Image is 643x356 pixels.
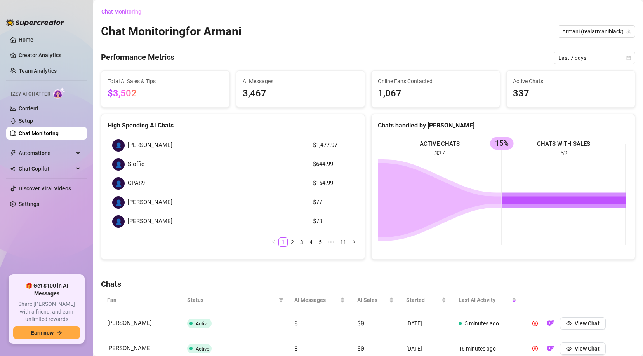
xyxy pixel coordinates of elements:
span: filter [279,298,283,302]
li: Next 5 Pages [325,237,337,247]
span: Share [PERSON_NAME] with a friend, and earn unlimited rewards [13,300,80,323]
th: Fan [101,290,181,311]
span: calendar [626,56,631,60]
span: 5 minutes ago [465,320,499,326]
li: Previous Page [269,237,278,247]
span: Total AI Sales & Tips [108,77,223,86]
span: AI Sales [357,296,388,304]
img: Chat Copilot [10,166,15,171]
a: 2 [288,238,297,246]
span: Active [196,321,209,326]
a: Team Analytics [19,68,57,74]
span: [PERSON_NAME] [107,319,152,326]
span: $0 [357,344,364,352]
img: AI Chatter [53,87,65,99]
span: [PERSON_NAME] [128,198,172,207]
button: View Chat [560,317,606,330]
span: Last AI Activity [459,296,510,304]
button: right [349,237,358,247]
td: [DATE] [400,311,452,336]
a: Discover Viral Videos [19,185,71,192]
span: pause-circle [532,321,538,326]
button: View Chat [560,342,606,355]
span: 🎁 Get $100 in AI Messages [13,282,80,297]
span: $0 [357,319,364,327]
span: 8 [294,344,298,352]
a: Chat Monitoring [19,130,59,136]
span: View Chat [575,320,600,326]
span: Chat Copilot [19,162,74,175]
img: logo-BBDzfeDw.svg [6,19,64,26]
span: pause-circle [532,346,538,351]
span: Active [196,346,209,352]
span: left [271,239,276,244]
span: 337 [513,86,629,101]
span: ••• [325,237,337,247]
span: AI Messages [294,296,339,304]
a: 5 [316,238,325,246]
article: $1,477.97 [313,141,354,150]
div: 👤 [112,196,125,209]
h4: Chats [101,279,635,290]
span: [PERSON_NAME] [128,141,172,150]
div: 👤 [112,158,125,171]
article: $164.99 [313,179,354,188]
span: Chat Monitoring [101,9,141,15]
a: 11 [338,238,349,246]
a: 4 [307,238,315,246]
li: 11 [337,237,349,247]
th: Started [400,290,452,311]
th: AI Sales [351,290,400,311]
th: Last AI Activity [452,290,522,311]
span: Izzy AI Chatter [11,91,50,98]
span: Started [406,296,440,304]
a: OF [544,347,557,353]
div: 👤 [112,215,125,228]
span: [PERSON_NAME] [128,217,172,226]
li: 2 [288,237,297,247]
span: team [626,29,631,34]
span: 8 [294,319,298,327]
li: 3 [297,237,306,247]
span: filter [277,294,285,306]
a: Content [19,105,38,112]
div: Chats handled by [PERSON_NAME] [378,120,629,130]
div: 👤 [112,139,125,152]
span: Sloffie [128,160,144,169]
span: 3,467 [243,86,358,101]
a: Setup [19,118,33,124]
li: Next Page [349,237,358,247]
span: 1,067 [378,86,494,101]
span: Armani (realarmaniblack) [562,26,631,37]
img: OF [547,344,554,352]
article: $77 [313,198,354,207]
th: AI Messages [288,290,351,311]
button: OF [544,342,557,355]
div: High Spending AI Chats [108,120,358,130]
span: [PERSON_NAME] [107,345,152,352]
span: Automations [19,147,74,159]
span: eye [566,346,572,351]
span: $3,502 [108,88,137,99]
li: 4 [306,237,316,247]
button: left [269,237,278,247]
span: right [351,239,356,244]
a: OF [544,322,557,328]
span: Last 7 days [558,52,631,64]
span: eye [566,321,572,326]
span: Active Chats [513,77,629,86]
button: Earn nowarrow-right [13,326,80,339]
a: 1 [279,238,287,246]
span: arrow-right [57,330,62,335]
a: Creator Analytics [19,49,81,61]
div: 👤 [112,177,125,190]
li: 1 [278,237,288,247]
span: Online Fans Contacted [378,77,494,86]
a: Settings [19,201,39,207]
li: 5 [316,237,325,247]
iframe: Intercom live chat [617,330,635,348]
span: Earn now [31,330,54,336]
h2: Chat Monitoring for Armani [101,24,242,39]
a: 3 [297,238,306,246]
span: AI Messages [243,77,358,86]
